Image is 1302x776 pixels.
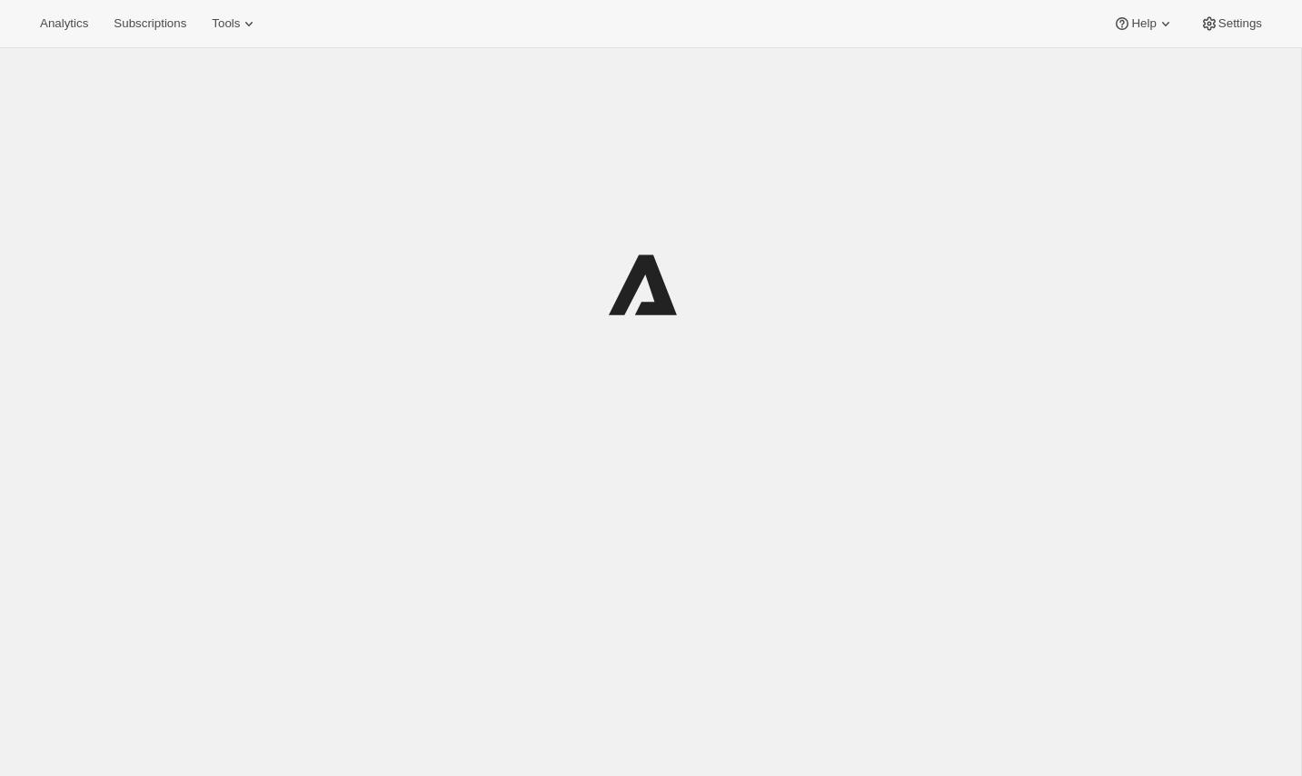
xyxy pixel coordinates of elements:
button: Settings [1189,11,1273,36]
span: Settings [1218,16,1262,31]
button: Tools [201,11,269,36]
button: Help [1102,11,1185,36]
span: Analytics [40,16,88,31]
span: Help [1131,16,1156,31]
button: Analytics [29,11,99,36]
button: Subscriptions [103,11,197,36]
span: Subscriptions [114,16,186,31]
span: Tools [212,16,240,31]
